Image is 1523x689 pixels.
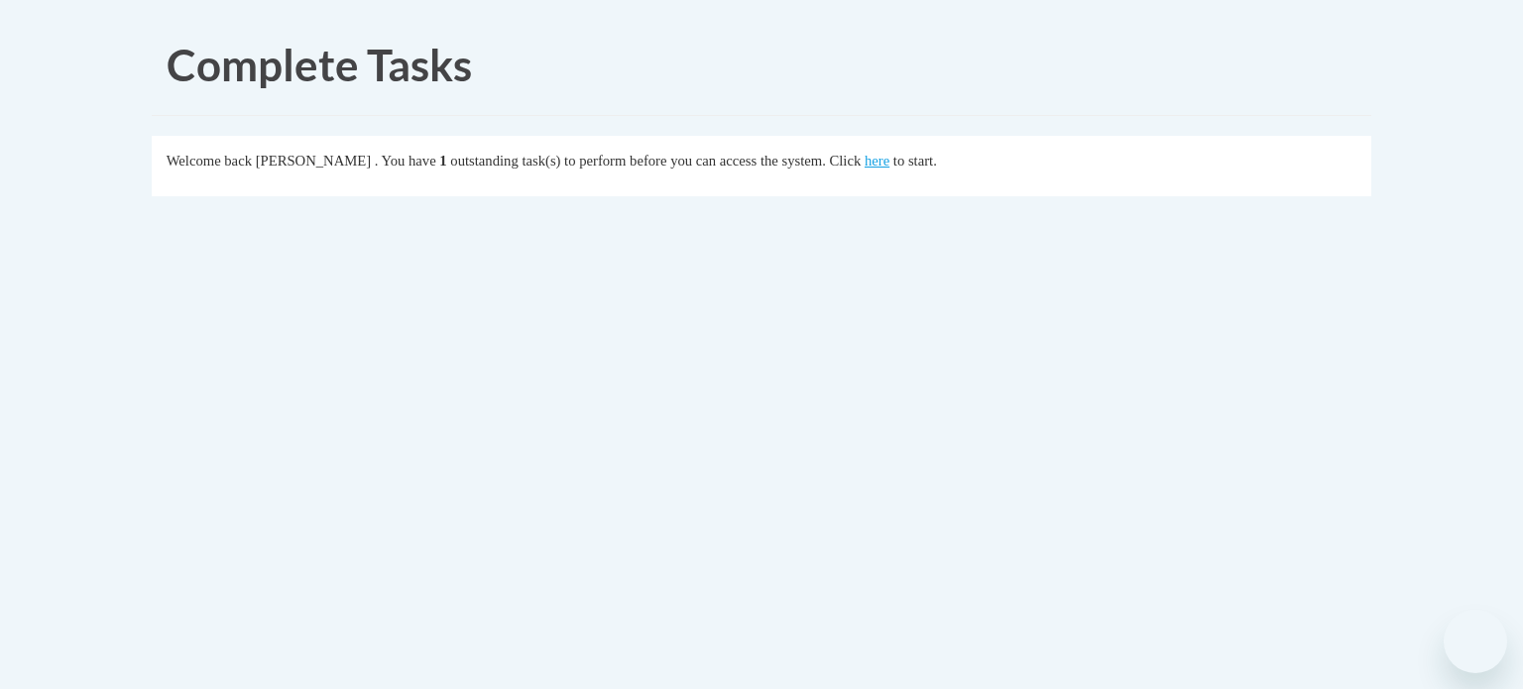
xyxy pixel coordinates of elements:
span: . You have [375,153,436,169]
span: Welcome back [167,153,252,169]
a: here [865,153,889,169]
span: to start. [893,153,937,169]
span: Complete Tasks [167,39,472,90]
iframe: Button to launch messaging window [1444,610,1507,673]
span: [PERSON_NAME] [256,153,371,169]
span: outstanding task(s) to perform before you can access the system. Click [450,153,861,169]
span: 1 [439,153,446,169]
